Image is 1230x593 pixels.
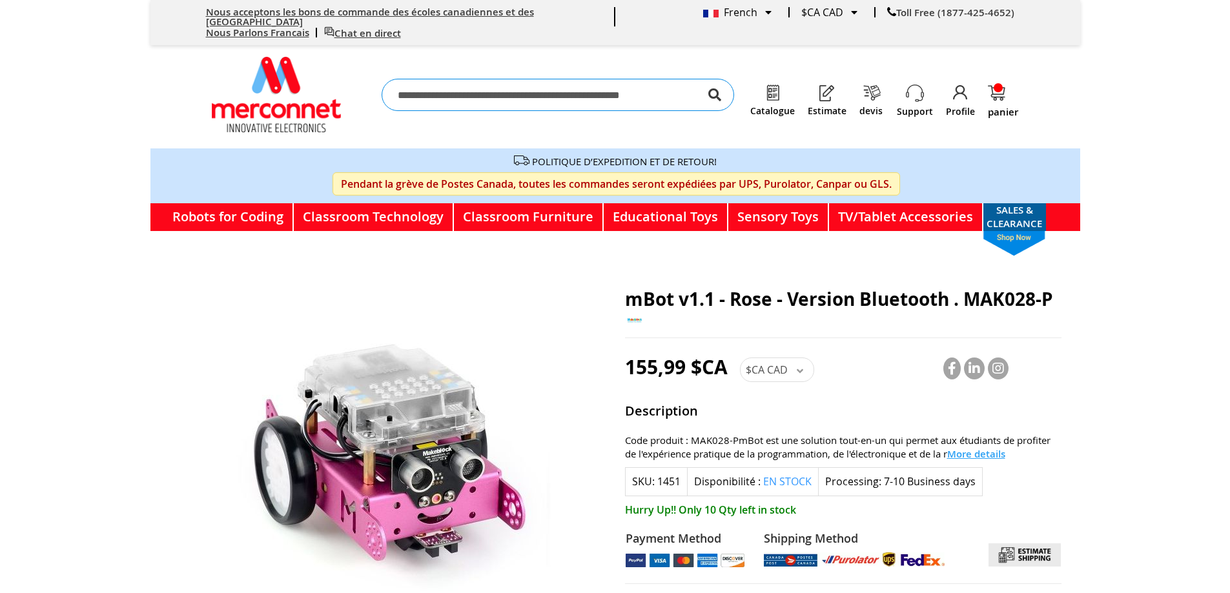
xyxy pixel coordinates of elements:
a: Profile [946,105,975,118]
a: Support [897,105,933,118]
span: mBot v1.1 - Rose - Version Bluetooth . MAK028-P [625,286,1053,312]
a: Nous Parlons Francais [206,26,309,39]
span: More details [947,447,1005,461]
img: Profile.png [952,84,970,102]
a: panier [988,85,1018,117]
a: Nous acceptons les bons de commande des écoles canadiennes et des [GEOGRAPHIC_DATA] [206,5,534,28]
img: calculate estimate shipping [989,543,1061,567]
a: Estimate [808,106,846,116]
img: French.png [703,10,719,17]
span: $CA [801,5,820,19]
a: Sensory Toys [728,203,829,231]
span: 155,99 $CA [625,354,728,380]
a: POLITIQUE D’EXPEDITION ET DE RETOUR! [532,155,717,168]
a: Chat en direct [324,26,401,40]
span: Pendant la grève de Postes Canada, toutes les commandes seront expédiées par UPS, Purolator, Canp... [333,172,900,196]
a: MakeBlock [625,319,644,332]
a: Educational Toys [604,203,728,231]
div: 1451 [657,474,681,489]
span: panier [988,107,1018,117]
span: CAD [767,363,788,377]
label: Disponibilité : [694,474,761,488]
img: MakeBlock [625,310,644,329]
strong: Payment Method [626,530,745,547]
img: live chat [324,26,334,37]
a: store logo [212,57,341,132]
div: Disponibilité [687,467,819,496]
img: Estimate [818,84,836,102]
strong: Processing [825,474,881,488]
a: Toll Free (1877-425-4652) [887,6,1014,19]
img: Catalogue [764,84,782,102]
strong: Shipping Method [764,530,945,547]
strong: SKU [632,474,655,488]
span: CAD [823,5,843,19]
a: Catalogue [750,106,795,116]
a: TV/Tablet Accessories [829,203,983,231]
span: Hurry Up!! Only 10 Qty left in stock [625,503,1061,518]
strong: Description [625,402,1061,424]
span: French [703,5,757,19]
a: SALES & CLEARANCEshop now [983,203,1046,231]
a: Robots for Coding [163,203,294,231]
a: Classroom Technology [294,203,454,231]
div: Code produit : MAK028-PmBot est une solution tout-en-un qui permet aux étudiants de profiter de l... [625,434,1061,461]
button: Search [708,79,721,111]
span: shop now [977,231,1052,256]
a: Classroom Furniture [454,203,604,231]
span: $CA [746,363,764,377]
div: 7-10 Business days [884,474,976,489]
span: En stock [763,474,812,488]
